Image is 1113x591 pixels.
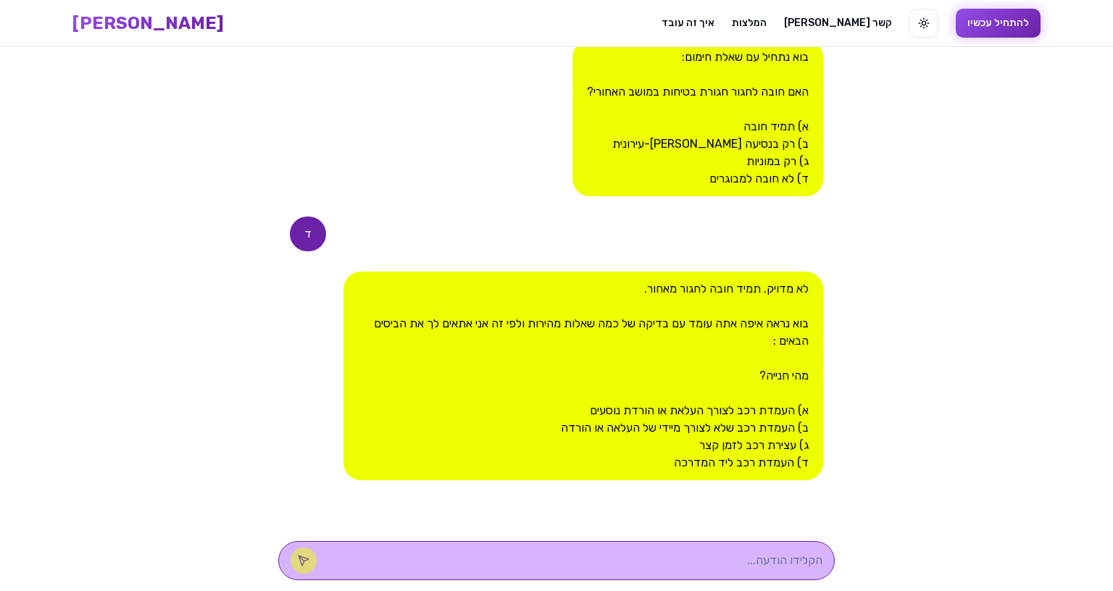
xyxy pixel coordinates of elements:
[343,272,823,480] div: לא מדויק. תמיד חובה לחגור מאחור. בוא נראה איפה אתה עומד עם בדיקה של כמה שאלות מהירות ולפי זה אני ...
[290,217,326,251] div: ד
[732,16,767,30] a: המלצות
[572,40,823,196] div: בוא נתחיל עם שאלת חימום: האם חובה לחגור חגורת בטיחות במושב האחורי? א) תמיד חובה ב) רק בנסיעה [PER...
[662,16,714,30] a: איך זה עובד
[72,12,224,35] a: [PERSON_NAME]
[956,9,1041,38] button: להתחיל עכשיו
[784,16,892,30] a: [PERSON_NAME] קשר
